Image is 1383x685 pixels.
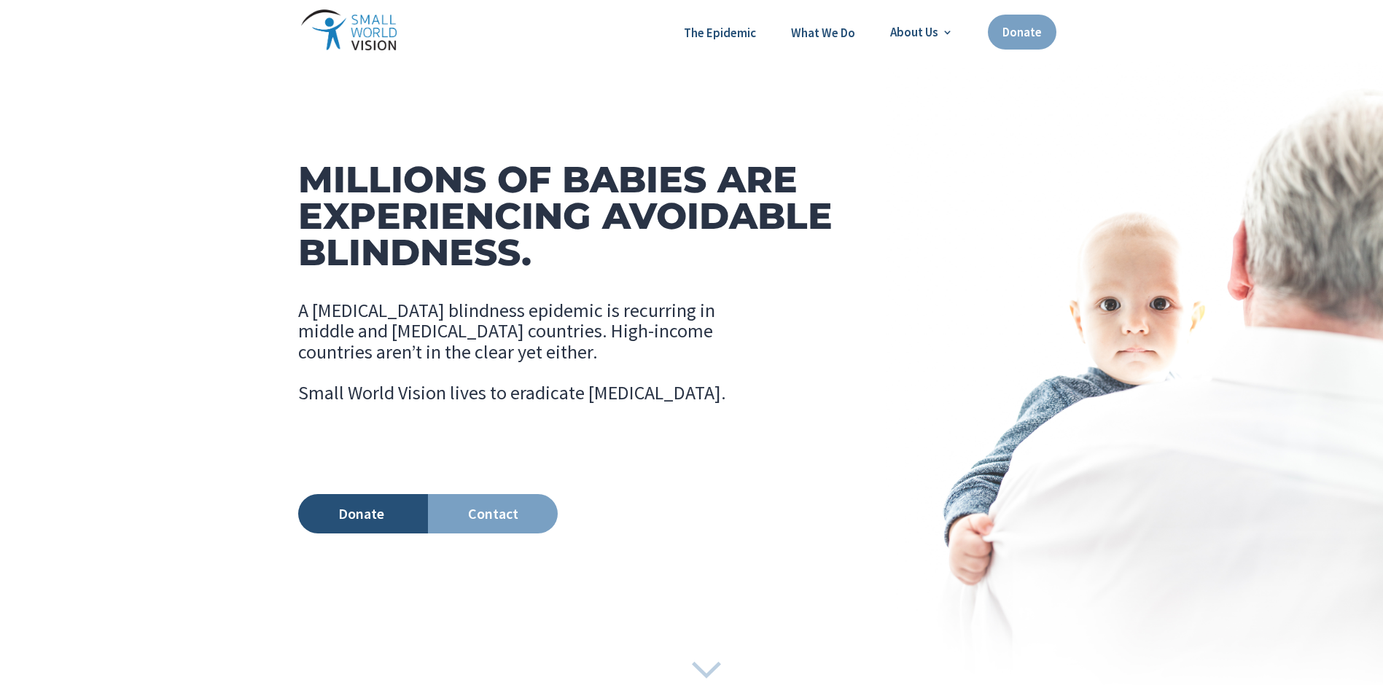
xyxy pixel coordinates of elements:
a: Donate [298,494,428,533]
a: Donate [988,15,1056,50]
a: The Epidemic [684,24,756,43]
a: Contact [428,494,558,533]
p: Small World Vision lives to eradicate [MEDICAL_DATA]. [298,384,763,401]
a: About Us [890,26,953,39]
h1: MILLIONS OF BABIES ARE EXPERIENCING AVOIDABLE BLINDNESS. [298,162,857,278]
p: A [MEDICAL_DATA] blindness epidemic is recurring in middle and [MEDICAL_DATA] countries. High-inc... [298,300,763,363]
img: Small World Vision [301,9,397,50]
a: What We Do [791,24,855,43]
